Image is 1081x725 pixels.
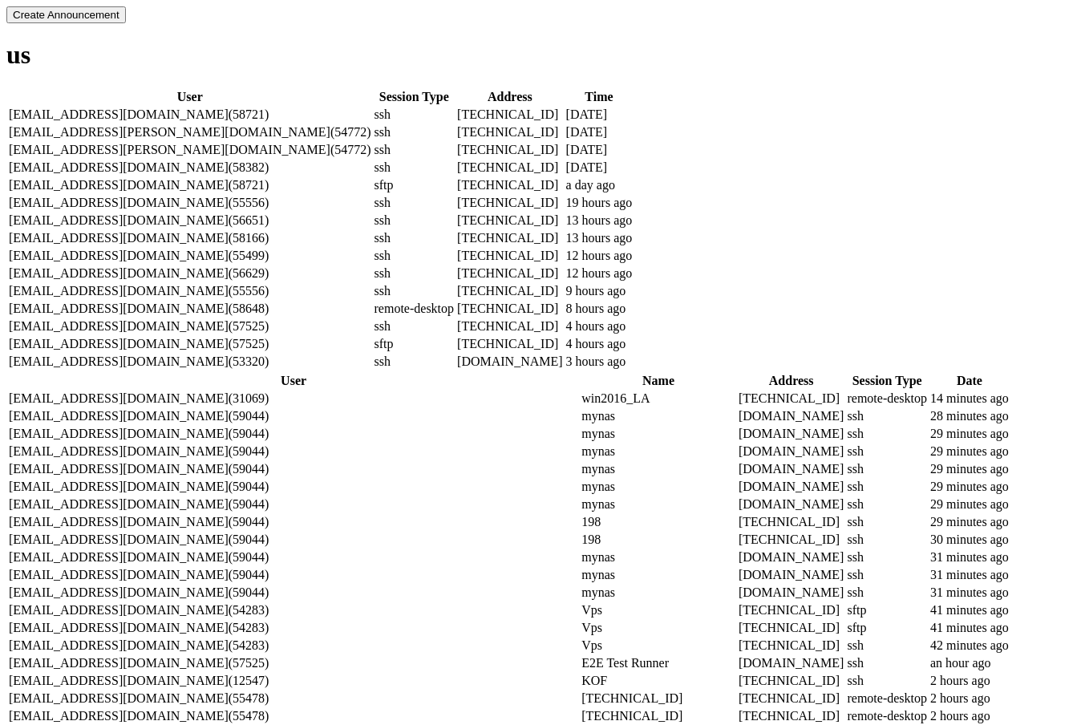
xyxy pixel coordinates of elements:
[846,620,928,636] td: sftp
[8,585,579,601] td: [EMAIL_ADDRESS][DOMAIN_NAME] ( 59044 )
[738,461,845,477] td: [DOMAIN_NAME]
[374,89,455,105] th: Session Type
[565,89,634,105] th: Time
[8,89,372,105] th: User
[738,391,845,407] td: [TECHNICAL_ID]
[565,354,634,370] td: 3 hours ago
[929,496,1010,512] td: 29 minutes ago
[581,461,736,477] td: mynas
[581,444,736,460] td: mynas
[374,195,455,211] td: ssh
[738,479,845,495] td: [DOMAIN_NAME]
[8,177,372,193] td: [EMAIL_ADDRESS][DOMAIN_NAME] ( 58721 )
[929,585,1010,601] td: 31 minutes ago
[565,265,634,281] td: 12 hours ago
[374,177,455,193] td: sftp
[374,230,455,246] td: ssh
[565,213,634,229] td: 13 hours ago
[846,408,928,424] td: ssh
[581,479,736,495] td: mynas
[846,673,928,689] td: ssh
[456,107,564,123] td: [TECHNICAL_ID]
[456,336,564,352] td: [TECHNICAL_ID]
[738,426,845,442] td: [DOMAIN_NAME]
[565,283,634,299] td: 9 hours ago
[738,638,845,654] td: [TECHNICAL_ID]
[929,549,1010,565] td: 31 minutes ago
[846,391,928,407] td: remote-desktop
[8,248,372,264] td: [EMAIL_ADDRESS][DOMAIN_NAME] ( 55499 )
[738,602,845,618] td: [TECHNICAL_ID]
[456,283,564,299] td: [TECHNICAL_ID]
[565,336,634,352] td: 4 hours ago
[8,124,372,140] td: [EMAIL_ADDRESS][PERSON_NAME][DOMAIN_NAME] ( 54772 )
[929,514,1010,530] td: 29 minutes ago
[581,602,736,618] td: Vps
[8,655,579,671] td: [EMAIL_ADDRESS][DOMAIN_NAME] ( 57525 )
[565,177,634,193] td: a day ago
[846,549,928,565] td: ssh
[456,142,564,158] td: [TECHNICAL_ID]
[8,142,372,158] td: [EMAIL_ADDRESS][PERSON_NAME][DOMAIN_NAME] ( 54772 )
[929,567,1010,583] td: 31 minutes ago
[8,391,579,407] td: [EMAIL_ADDRESS][DOMAIN_NAME] ( 31069 )
[565,160,634,176] td: [DATE]
[738,655,845,671] td: [DOMAIN_NAME]
[929,479,1010,495] td: 29 minutes ago
[929,673,1010,689] td: 2 hours ago
[581,567,736,583] td: mynas
[581,585,736,601] td: mynas
[456,301,564,317] td: [TECHNICAL_ID]
[565,142,634,158] td: [DATE]
[8,265,372,281] td: [EMAIL_ADDRESS][DOMAIN_NAME] ( 56629 )
[738,514,845,530] td: [TECHNICAL_ID]
[581,514,736,530] td: 198
[374,213,455,229] td: ssh
[456,318,564,334] td: [TECHNICAL_ID]
[581,373,736,389] th: Name
[738,691,845,707] td: [TECHNICAL_ID]
[8,673,579,689] td: [EMAIL_ADDRESS][DOMAIN_NAME] ( 12547 )
[846,532,928,548] td: ssh
[8,107,372,123] td: [EMAIL_ADDRESS][DOMAIN_NAME] ( 58721 )
[738,408,845,424] td: [DOMAIN_NAME]
[456,89,564,105] th: Address
[929,391,1010,407] td: 14 minutes ago
[374,318,455,334] td: ssh
[738,373,845,389] th: Address
[738,567,845,583] td: [DOMAIN_NAME]
[456,195,564,211] td: [TECHNICAL_ID]
[846,479,928,495] td: ssh
[846,691,928,707] td: remote-desktop
[565,124,634,140] td: [DATE]
[846,496,928,512] td: ssh
[846,444,928,460] td: ssh
[8,532,579,548] td: [EMAIL_ADDRESS][DOMAIN_NAME] ( 59044 )
[581,708,736,724] td: [TECHNICAL_ID]
[8,549,579,565] td: [EMAIL_ADDRESS][DOMAIN_NAME] ( 59044 )
[374,142,455,158] td: ssh
[8,691,579,707] td: [EMAIL_ADDRESS][DOMAIN_NAME] ( 55478 )
[374,265,455,281] td: ssh
[374,160,455,176] td: ssh
[846,373,928,389] th: Session Type
[929,602,1010,618] td: 41 minutes ago
[8,301,372,317] td: [EMAIL_ADDRESS][DOMAIN_NAME] ( 58648 )
[456,124,564,140] td: [TECHNICAL_ID]
[846,602,928,618] td: sftp
[581,620,736,636] td: Vps
[846,461,928,477] td: ssh
[8,461,579,477] td: [EMAIL_ADDRESS][DOMAIN_NAME] ( 59044 )
[8,567,579,583] td: [EMAIL_ADDRESS][DOMAIN_NAME] ( 59044 )
[8,160,372,176] td: [EMAIL_ADDRESS][DOMAIN_NAME] ( 58382 )
[374,248,455,264] td: ssh
[8,283,372,299] td: [EMAIL_ADDRESS][DOMAIN_NAME] ( 55556 )
[8,426,579,442] td: [EMAIL_ADDRESS][DOMAIN_NAME] ( 59044 )
[738,708,845,724] td: [TECHNICAL_ID]
[565,248,634,264] td: 12 hours ago
[456,213,564,229] td: [TECHNICAL_ID]
[929,708,1010,724] td: 2 hours ago
[581,496,736,512] td: mynas
[738,444,845,460] td: [DOMAIN_NAME]
[456,354,564,370] td: [DOMAIN_NAME]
